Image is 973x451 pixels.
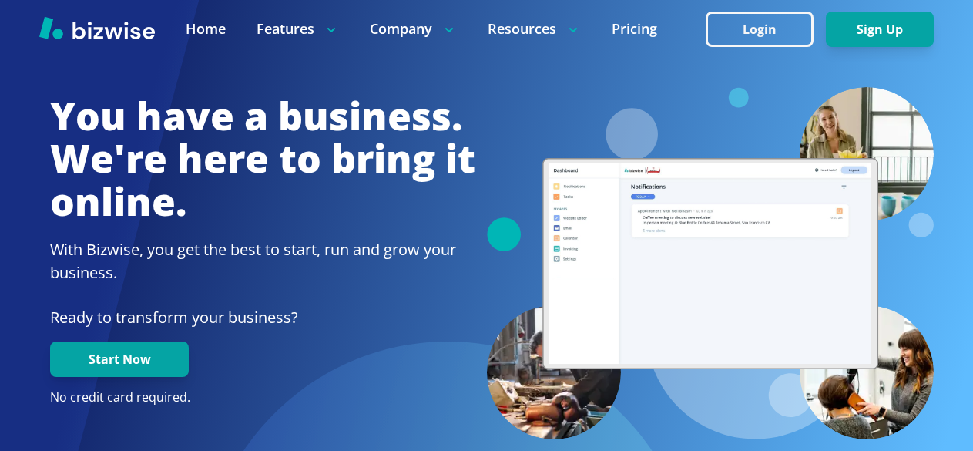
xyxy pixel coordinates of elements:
[50,306,475,329] p: Ready to transform your business?
[706,12,814,47] button: Login
[488,19,581,39] p: Resources
[50,352,189,367] a: Start Now
[826,22,934,37] a: Sign Up
[39,16,155,39] img: Bizwise Logo
[706,22,826,37] a: Login
[50,95,475,224] h1: You have a business. We're here to bring it online.
[370,19,457,39] p: Company
[257,19,339,39] p: Features
[826,12,934,47] button: Sign Up
[50,389,475,406] p: No credit card required.
[50,238,475,284] h2: With Bizwise, you get the best to start, run and grow your business.
[612,19,657,39] a: Pricing
[186,19,226,39] a: Home
[50,342,189,377] button: Start Now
